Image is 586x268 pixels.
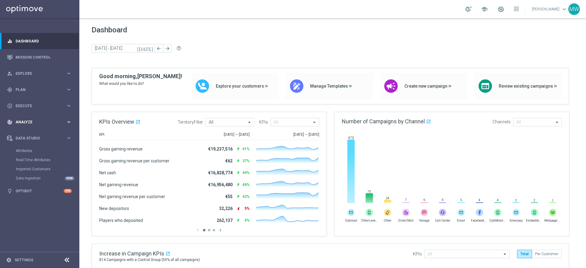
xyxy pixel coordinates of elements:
a: Imported Customers [16,167,63,172]
div: Plan [7,87,66,92]
span: Analyze [16,120,66,124]
span: Data Studio [16,136,66,140]
div: Real-Time Attributes [16,155,79,165]
div: Dashboard [7,33,72,49]
i: equalizer [7,38,13,44]
div: NEW [65,176,74,180]
a: [PERSON_NAME]keyboard_arrow_down [531,5,568,14]
i: play_circle_outline [7,103,13,109]
button: Data Studio keyboard_arrow_right [7,136,72,141]
a: Dashboard [16,33,72,49]
i: keyboard_arrow_right [66,119,72,125]
div: Analyze [7,119,66,125]
a: Settings [15,258,33,262]
span: Plan [16,88,66,92]
a: Data Ingestion [16,176,63,181]
a: Attributes [16,148,63,153]
button: track_changes Analyze keyboard_arrow_right [7,120,72,125]
button: equalizer Dashboard [7,39,72,44]
div: Data Studio [7,136,66,141]
a: Optibot [16,183,64,199]
i: settings [6,257,12,263]
div: Imported Customers [16,165,79,174]
div: MW [568,3,580,15]
i: keyboard_arrow_right [66,103,72,109]
i: keyboard_arrow_right [66,87,72,92]
i: lightbulb [7,188,13,194]
div: +10 [64,189,72,193]
div: Attributes [16,146,79,155]
div: Execute [7,103,66,109]
div: Data Ingestion [16,174,79,183]
a: Mission Control [16,49,72,65]
i: keyboard_arrow_right [66,135,72,141]
span: Explore [16,72,66,75]
button: gps_fixed Plan keyboard_arrow_right [7,87,72,92]
span: Execute [16,104,66,108]
i: track_changes [7,119,13,125]
button: lightbulb Optibot +10 [7,189,72,194]
span: school [481,6,488,13]
div: Explore [7,71,66,76]
div: Optibot [7,183,72,199]
a: Real-Time Attributes [16,158,63,162]
button: play_circle_outline Execute keyboard_arrow_right [7,103,72,108]
i: gps_fixed [7,87,13,92]
div: Mission Control [7,49,72,65]
i: keyboard_arrow_right [66,71,72,76]
button: Mission Control [7,55,72,60]
i: person_search [7,71,13,76]
button: person_search Explore keyboard_arrow_right [7,71,72,76]
span: keyboard_arrow_down [561,6,568,13]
